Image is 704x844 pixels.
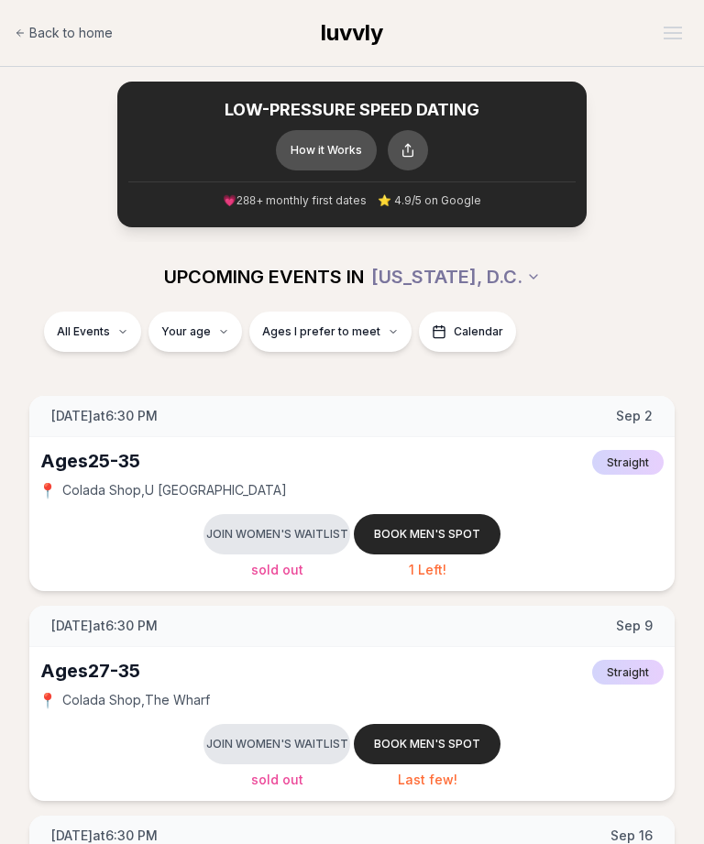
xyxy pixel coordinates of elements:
[203,514,350,554] button: Join women's waitlist
[616,617,653,635] span: Sep 9
[223,193,368,209] span: 💗 + monthly first dates
[454,324,503,339] span: Calendar
[262,324,380,339] span: Ages I prefer to meet
[161,324,211,339] span: Your age
[236,195,257,208] span: 288
[378,193,481,208] span: ⭐ 4.9/5 on Google
[203,724,350,764] button: Join women's waitlist
[40,483,55,498] span: 📍
[128,100,576,121] h2: LOW-PRESSURE SPEED DATING
[354,514,500,554] button: Book men's spot
[15,15,113,51] a: Back to home
[40,448,140,474] div: Ages 25-35
[371,257,541,297] button: [US_STATE], D.C.
[251,772,303,787] span: Sold Out
[249,312,412,352] button: Ages I prefer to meet
[251,562,303,577] span: Sold Out
[164,264,364,290] span: UPCOMING EVENTS IN
[616,407,653,425] span: Sep 2
[592,450,664,475] span: Straight
[398,772,457,787] span: Last few!
[354,724,500,764] button: Book men's spot
[44,312,141,352] button: All Events
[148,312,242,352] button: Your age
[57,324,110,339] span: All Events
[51,407,158,425] span: [DATE] at 6:30 PM
[40,658,140,684] div: Ages 27-35
[62,481,287,499] span: Colada Shop , U [GEOGRAPHIC_DATA]
[321,19,383,46] span: luvvly
[40,693,55,707] span: 📍
[276,130,377,170] button: How it Works
[321,18,383,48] a: luvvly
[409,562,446,577] span: 1 Left!
[419,312,516,352] button: Calendar
[29,24,113,42] span: Back to home
[51,617,158,635] span: [DATE] at 6:30 PM
[62,691,210,709] span: Colada Shop , The Wharf
[592,660,664,685] span: Straight
[656,19,689,47] button: Open menu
